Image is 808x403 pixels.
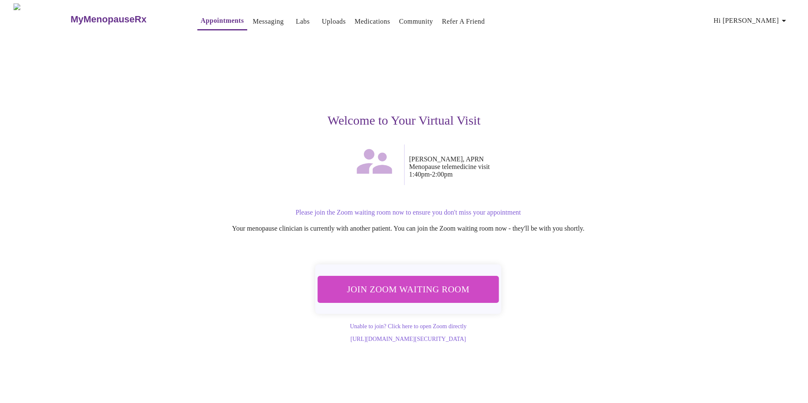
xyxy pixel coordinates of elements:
[249,13,287,30] button: Messaging
[14,3,69,35] img: MyMenopauseRx Logo
[710,12,792,29] button: Hi [PERSON_NAME]
[69,5,180,34] a: MyMenopauseRx
[152,225,664,232] p: Your menopause clinician is currently with another patient. You can join the Zoom waiting room no...
[319,13,349,30] button: Uploads
[714,15,789,27] span: Hi [PERSON_NAME]
[439,13,489,30] button: Refer a Friend
[289,13,317,30] button: Labs
[355,16,390,27] a: Medications
[318,276,499,302] button: Join Zoom Waiting Room
[409,155,664,178] p: [PERSON_NAME], APRN Menopause telemedicine visit 1:40pm - 2:00pm
[296,16,310,27] a: Labs
[442,16,485,27] a: Refer a Friend
[350,323,467,329] a: Unable to join? Click here to open Zoom directly
[322,16,346,27] a: Uploads
[197,12,247,30] button: Appointments
[201,15,244,27] a: Appointments
[144,113,664,128] h3: Welcome to Your Virtual Visit
[350,336,466,342] a: [URL][DOMAIN_NAME][SECURITY_DATA]
[399,16,433,27] a: Community
[253,16,284,27] a: Messaging
[396,13,437,30] button: Community
[351,13,393,30] button: Medications
[71,14,147,25] h3: MyMenopauseRx
[329,281,488,297] span: Join Zoom Waiting Room
[152,209,664,216] p: Please join the Zoom waiting room now to ensure you don't miss your appointment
